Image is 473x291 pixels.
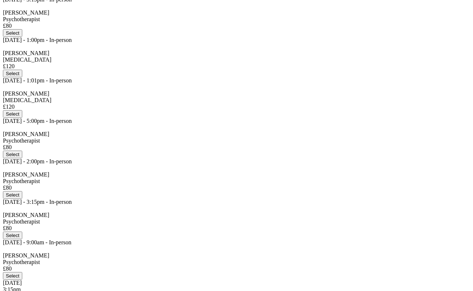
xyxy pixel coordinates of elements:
button: Select Sat 6 Sep 3:15pm in-person [3,29,22,37]
button: Select Wed 10 Sep 5:00pm in-person [3,151,22,158]
div: [DATE] [3,280,470,286]
div: [DATE] - 1:00pm - In-person [3,37,470,43]
div: £120 [3,104,470,110]
div: [PERSON_NAME] [MEDICAL_DATA] [3,50,470,63]
div: £80 [3,144,470,151]
div: [DATE] - 2:00pm - In-person [3,158,470,165]
div: £80 [3,23,470,29]
div: [PERSON_NAME] Psychotherapist [3,171,470,185]
div: [PERSON_NAME] [MEDICAL_DATA] [3,90,470,104]
div: [PERSON_NAME] Psychotherapist [3,131,470,144]
div: [PERSON_NAME] Psychotherapist [3,212,470,225]
button: Select Thu 11 Sep 2:00pm in-person [3,191,22,199]
button: Select Mon 8 Sep 1:00pm in-person [3,70,22,77]
div: [DATE] - 5:00pm - In-person [3,118,470,124]
button: Select Thu 11 Sep 3:15pm in-person [3,232,22,239]
div: [PERSON_NAME] Psychotherapist [3,252,470,265]
div: £120 [3,63,470,70]
div: £80 [3,225,470,232]
button: Select Fri 12 Sep 9:00am in-person [3,272,22,280]
div: [PERSON_NAME] Psychotherapist [3,9,470,23]
div: [DATE] - 9:00am - In-person [3,239,470,246]
div: [DATE] - 3:15pm - In-person [3,199,470,205]
button: Select Mon 8 Sep 1:01pm in-person [3,110,22,118]
div: [DATE] - 1:01pm - In-person [3,77,470,84]
div: £80 [3,265,470,272]
div: £80 [3,185,470,191]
